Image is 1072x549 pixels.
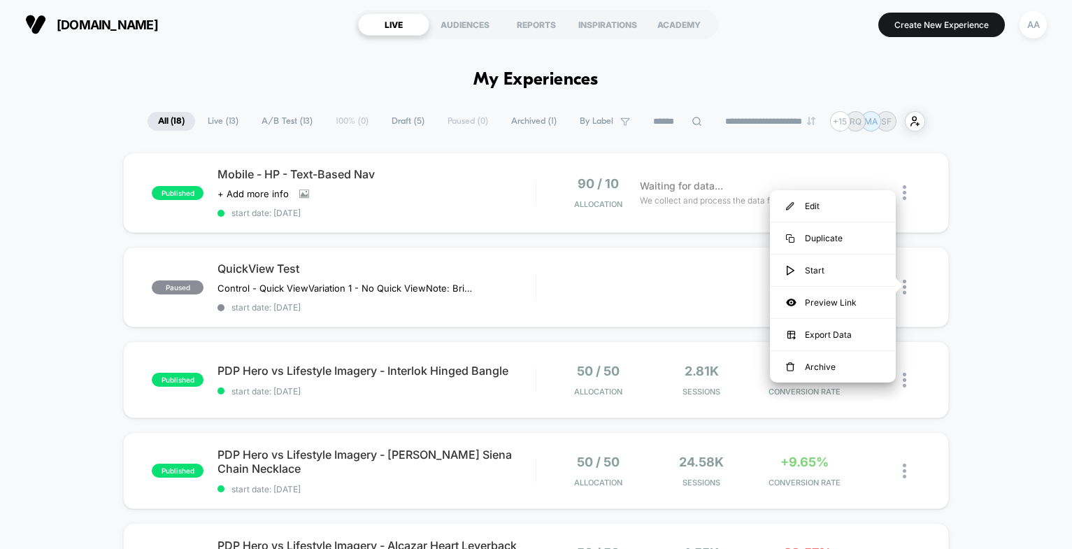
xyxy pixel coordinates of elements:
[903,185,906,200] img: close
[574,478,622,487] span: Allocation
[770,222,896,254] div: Duplicate
[148,112,195,131] span: All ( 18 )
[864,116,878,127] p: MA
[786,234,794,243] img: menu
[217,262,535,276] span: QuickView Test
[757,387,852,397] span: CONVERSION RATE
[577,455,620,469] span: 50 / 50
[643,13,715,36] div: ACADEMY
[786,362,794,372] img: menu
[217,484,535,494] span: start date: [DATE]
[903,373,906,387] img: close
[217,208,535,218] span: start date: [DATE]
[21,13,162,36] button: [DOMAIN_NAME]
[152,373,203,387] span: published
[57,17,158,32] span: [DOMAIN_NAME]
[878,13,1005,37] button: Create New Experience
[640,194,794,207] span: We collect and process the data for you
[770,351,896,383] div: Archive
[770,287,896,318] div: Preview Link
[574,199,622,209] span: Allocation
[217,386,535,397] span: start date: [DATE]
[903,464,906,478] img: close
[1020,11,1047,38] div: AA
[572,13,643,36] div: INSPIRATIONS
[770,255,896,286] div: Start
[780,455,829,469] span: +9.65%
[429,13,501,36] div: AUDIENCES
[770,190,896,222] div: Edit
[217,364,535,378] span: PDP Hero vs Lifestyle Imagery - Interlok Hinged Bangle
[25,14,46,35] img: Visually logo
[654,387,750,397] span: Sessions
[903,280,906,294] img: close
[217,302,535,313] span: start date: [DATE]
[574,387,622,397] span: Allocation
[786,202,794,211] img: menu
[578,176,619,191] span: 90 / 10
[152,186,203,200] span: published
[217,167,535,181] span: Mobile - HP - Text-Based Nav
[770,319,896,350] div: Export Data
[830,111,850,131] div: + 15
[251,112,323,131] span: A/B Test ( 13 )
[501,13,572,36] div: REPORTS
[381,112,435,131] span: Draft ( 5 )
[501,112,567,131] span: Archived ( 1 )
[757,478,852,487] span: CONVERSION RATE
[807,117,815,125] img: end
[152,280,203,294] span: paused
[786,266,794,276] img: menu
[577,364,620,378] span: 50 / 50
[197,112,249,131] span: Live ( 13 )
[679,455,724,469] span: 24.58k
[850,116,862,127] p: RQ
[881,116,892,127] p: SF
[358,13,429,36] div: LIVE
[217,448,535,476] span: PDP Hero vs Lifestyle Imagery - [PERSON_NAME] Siena Chain Necklace
[580,116,613,127] span: By Label
[152,464,203,478] span: published
[1015,10,1051,39] button: AA
[685,364,719,378] span: 2.81k
[473,70,599,90] h1: My Experiences
[217,283,477,294] span: Control - Quick ViewVariation 1 - No Quick ViewNote: Brighton released QV to production on [DATE]
[640,178,723,194] span: Waiting for data...
[217,188,289,199] span: + Add more info
[654,478,750,487] span: Sessions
